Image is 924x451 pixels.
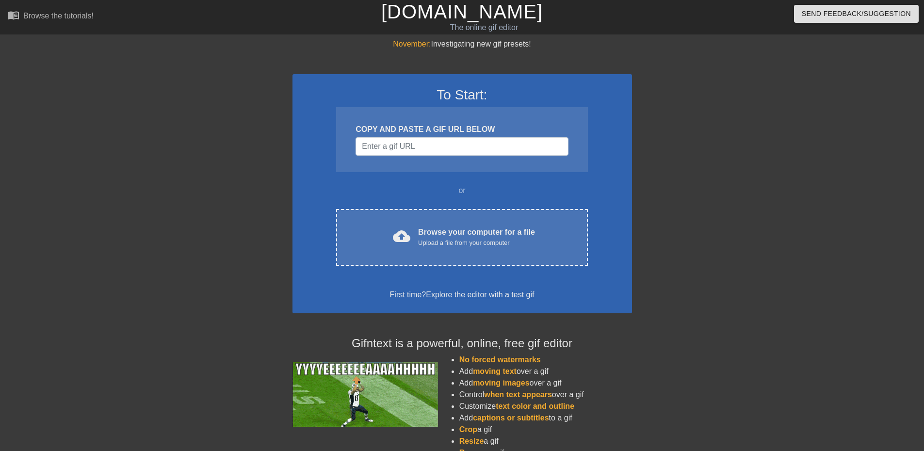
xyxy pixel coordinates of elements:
[8,9,19,21] span: menu_book
[318,185,607,196] div: or
[473,379,529,387] span: moving images
[418,238,535,248] div: Upload a file from your computer
[794,5,919,23] button: Send Feedback/Suggestion
[459,424,632,435] li: a gif
[802,8,911,20] span: Send Feedback/Suggestion
[305,87,619,103] h3: To Start:
[459,437,484,445] span: Resize
[305,289,619,301] div: First time?
[473,414,549,422] span: captions or subtitles
[496,402,574,410] span: text color and outline
[459,389,632,401] li: Control over a gif
[292,362,438,427] img: football_small.gif
[459,401,632,412] li: Customize
[393,227,410,245] span: cloud_upload
[459,425,477,434] span: Crop
[418,226,535,248] div: Browse your computer for a file
[484,390,552,399] span: when text appears
[459,355,541,364] span: No forced watermarks
[459,435,632,447] li: a gif
[292,38,632,50] div: Investigating new gif presets!
[292,337,632,351] h4: Gifntext is a powerful, online, free gif editor
[356,124,568,135] div: COPY AND PASTE A GIF URL BELOW
[426,290,534,299] a: Explore the editor with a test gif
[473,367,517,375] span: moving text
[313,22,655,33] div: The online gif editor
[8,9,94,24] a: Browse the tutorials!
[381,1,543,22] a: [DOMAIN_NAME]
[459,366,632,377] li: Add over a gif
[393,40,431,48] span: November:
[459,412,632,424] li: Add to a gif
[459,377,632,389] li: Add over a gif
[23,12,94,20] div: Browse the tutorials!
[356,137,568,156] input: Username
